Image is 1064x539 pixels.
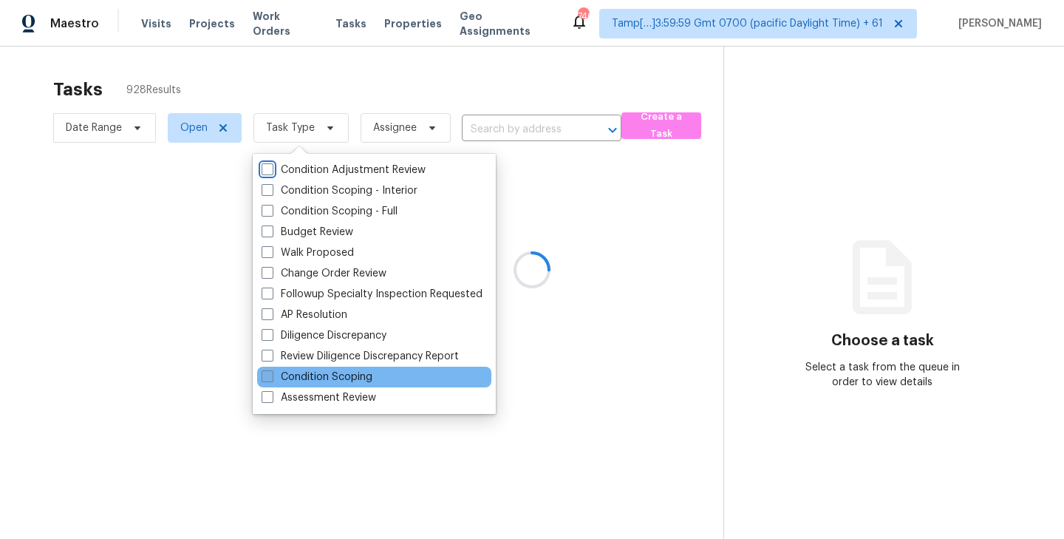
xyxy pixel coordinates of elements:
label: AP Resolution [262,308,347,322]
label: Change Order Review [262,266,386,281]
label: Followup Specialty Inspection Requested [262,287,482,302]
label: Condition Scoping [262,370,372,384]
label: Review Diligence Discrepancy Report [262,349,459,364]
label: Condition Adjustment Review [262,163,426,177]
label: Walk Proposed [262,245,354,260]
label: Assessment Review [262,390,376,405]
label: Condition Scoping - Interior [262,183,417,198]
label: Budget Review [262,225,353,240]
div: 740 [578,9,588,24]
label: Condition Scoping - Full [262,204,398,219]
label: Diligence Discrepancy [262,328,386,343]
